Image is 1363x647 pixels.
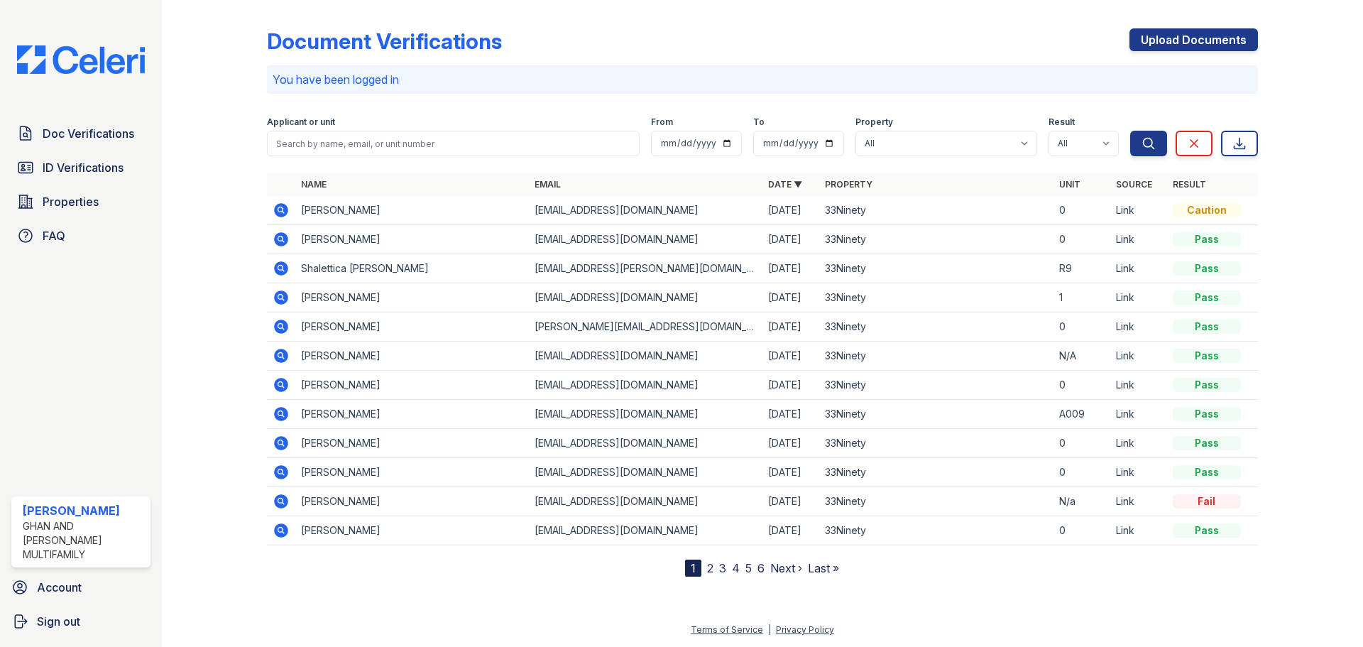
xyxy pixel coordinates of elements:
[529,487,762,516] td: [EMAIL_ADDRESS][DOMAIN_NAME]
[819,196,1053,225] td: 33Ninety
[757,561,765,575] a: 6
[707,561,713,575] a: 2
[529,371,762,400] td: [EMAIL_ADDRESS][DOMAIN_NAME]
[762,371,819,400] td: [DATE]
[267,131,640,156] input: Search by name, email, or unit number
[1110,283,1167,312] td: Link
[1173,261,1241,276] div: Pass
[11,187,150,216] a: Properties
[295,342,529,371] td: [PERSON_NAME]
[732,561,740,575] a: 4
[529,400,762,429] td: [EMAIL_ADDRESS][DOMAIN_NAME]
[43,125,134,142] span: Doc Verifications
[1049,116,1075,128] label: Result
[819,487,1053,516] td: 33Ninety
[37,613,80,630] span: Sign out
[1110,254,1167,283] td: Link
[6,607,156,636] a: Sign out
[762,342,819,371] td: [DATE]
[1173,436,1241,450] div: Pass
[762,429,819,458] td: [DATE]
[1059,179,1080,190] a: Unit
[1173,349,1241,363] div: Pass
[1053,429,1110,458] td: 0
[1116,179,1152,190] a: Source
[1173,494,1241,509] div: Fail
[529,458,762,487] td: [EMAIL_ADDRESS][DOMAIN_NAME]
[529,312,762,342] td: [PERSON_NAME][EMAIL_ADDRESS][DOMAIN_NAME]
[529,516,762,545] td: [EMAIL_ADDRESS][DOMAIN_NAME]
[295,196,529,225] td: [PERSON_NAME]
[43,159,124,176] span: ID Verifications
[825,179,872,190] a: Property
[23,519,145,562] div: Ghan and [PERSON_NAME] Multifamily
[768,179,802,190] a: Date ▼
[1173,290,1241,305] div: Pass
[295,487,529,516] td: [PERSON_NAME]
[6,45,156,74] img: CE_Logo_Blue-a8612792a0a2168367f1c8372b55b34899dd931a85d93a1a3d3e32e68fde9ad4.png
[11,153,150,182] a: ID Verifications
[819,342,1053,371] td: 33Ninety
[819,458,1053,487] td: 33Ninety
[535,179,561,190] a: Email
[529,429,762,458] td: [EMAIL_ADDRESS][DOMAIN_NAME]
[1129,28,1258,51] a: Upload Documents
[819,516,1053,545] td: 33Ninety
[1053,458,1110,487] td: 0
[1053,487,1110,516] td: N/a
[11,222,150,250] a: FAQ
[768,624,771,635] div: |
[1110,196,1167,225] td: Link
[762,312,819,342] td: [DATE]
[295,458,529,487] td: [PERSON_NAME]
[267,28,502,54] div: Document Verifications
[1053,342,1110,371] td: N/A
[1173,523,1241,538] div: Pass
[529,283,762,312] td: [EMAIL_ADDRESS][DOMAIN_NAME]
[1110,458,1167,487] td: Link
[295,312,529,342] td: [PERSON_NAME]
[762,458,819,487] td: [DATE]
[745,561,752,575] a: 5
[1110,225,1167,254] td: Link
[1053,400,1110,429] td: A009
[762,196,819,225] td: [DATE]
[762,516,819,545] td: [DATE]
[1110,400,1167,429] td: Link
[295,371,529,400] td: [PERSON_NAME]
[819,312,1053,342] td: 33Ninety
[762,283,819,312] td: [DATE]
[691,624,763,635] a: Terms of Service
[819,283,1053,312] td: 33Ninety
[529,196,762,225] td: [EMAIL_ADDRESS][DOMAIN_NAME]
[295,516,529,545] td: [PERSON_NAME]
[1110,429,1167,458] td: Link
[719,561,726,575] a: 3
[295,254,529,283] td: Shalettica [PERSON_NAME]
[1110,487,1167,516] td: Link
[1053,312,1110,342] td: 0
[529,342,762,371] td: [EMAIL_ADDRESS][DOMAIN_NAME]
[1173,232,1241,246] div: Pass
[753,116,765,128] label: To
[1173,320,1241,334] div: Pass
[762,487,819,516] td: [DATE]
[1053,283,1110,312] td: 1
[1110,371,1167,400] td: Link
[776,624,834,635] a: Privacy Policy
[1053,196,1110,225] td: 0
[529,254,762,283] td: [EMAIL_ADDRESS][PERSON_NAME][DOMAIN_NAME]
[1053,254,1110,283] td: R9
[37,579,82,596] span: Account
[819,400,1053,429] td: 33Ninety
[762,225,819,254] td: [DATE]
[1110,312,1167,342] td: Link
[1173,465,1241,479] div: Pass
[1173,407,1241,421] div: Pass
[762,254,819,283] td: [DATE]
[770,561,802,575] a: Next ›
[855,116,893,128] label: Property
[1110,342,1167,371] td: Link
[295,225,529,254] td: [PERSON_NAME]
